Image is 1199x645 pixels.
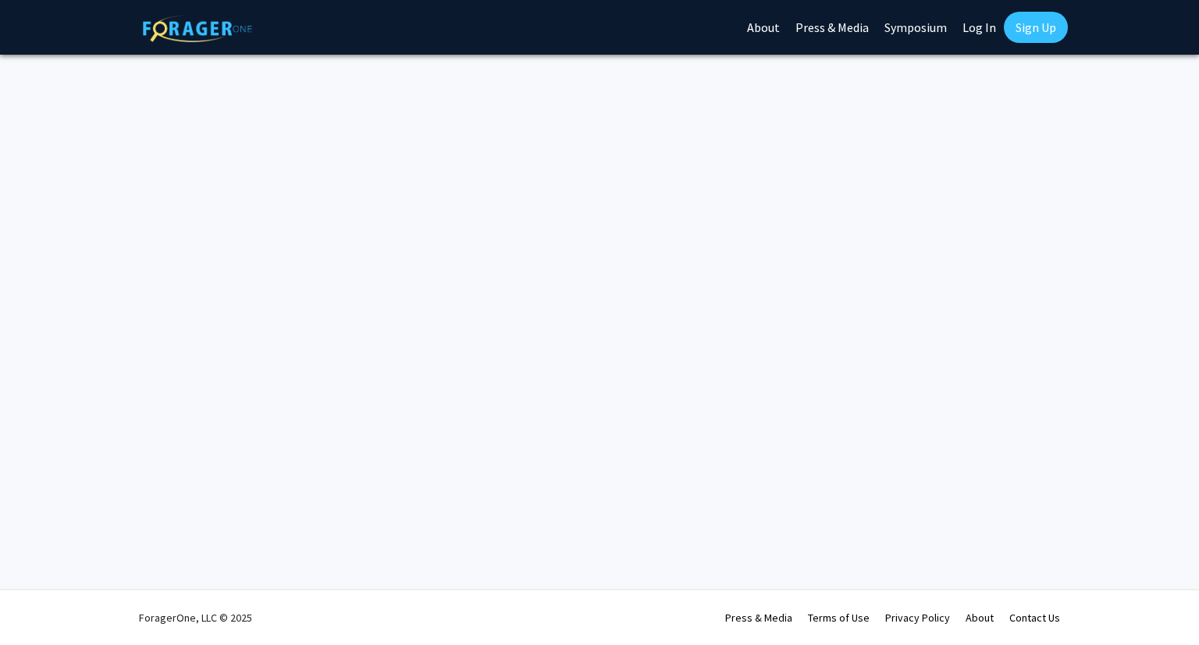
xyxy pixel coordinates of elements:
[139,590,252,645] div: ForagerOne, LLC © 2025
[1004,12,1068,43] a: Sign Up
[885,611,950,625] a: Privacy Policy
[725,611,792,625] a: Press & Media
[143,15,252,42] img: ForagerOne Logo
[808,611,870,625] a: Terms of Use
[1009,611,1060,625] a: Contact Us
[966,611,994,625] a: About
